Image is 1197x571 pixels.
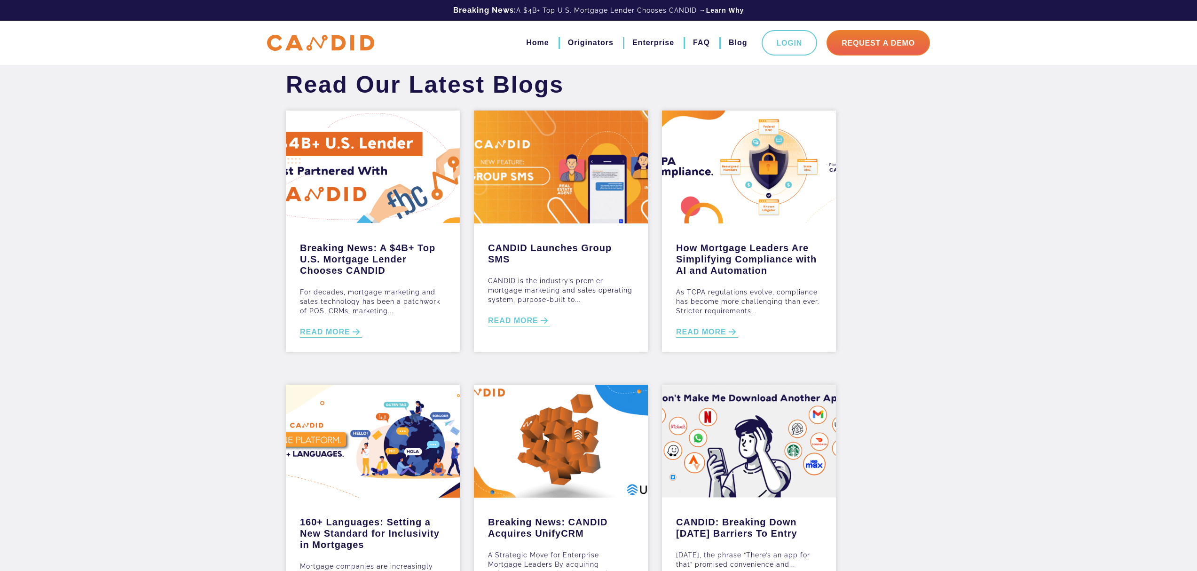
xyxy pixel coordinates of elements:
p: As TCPA regulations evolve, compliance has become more challenging than ever. Stricter requiremen... [676,287,822,316]
a: READ MORE [300,327,362,338]
p: For decades, mortgage marketing and sales technology has been a patchwork of POS, CRMs, marketing... [300,287,446,316]
a: Request A Demo [827,30,930,56]
a: How Mortgage Leaders Are Simplifying Compliance with AI and Automation [676,238,822,276]
a: READ MORE [488,316,550,326]
p: [DATE], the phrase “There’s an app for that” promised convenience and... [676,550,822,569]
a: Enterprise [632,35,674,51]
p: CANDID is the industry’s premier mortgage marketing and sales operating system, purpose-built to... [488,276,634,304]
a: FAQ [693,35,710,51]
a: 160+ Languages: Setting a New Standard for Inclusivity in Mortgages [300,512,446,550]
a: Home [526,35,549,51]
a: READ MORE [676,327,738,338]
a: Learn Why [706,6,744,15]
a: Login [762,30,818,56]
b: Breaking News: [453,6,516,15]
a: CANDID: Breaking Down [DATE] Barriers To Entry [676,512,822,539]
img: CANDID APP [267,35,374,51]
a: Blog [729,35,748,51]
a: Originators [568,35,614,51]
h1: Read Our Latest Blogs [279,71,571,99]
a: CANDID Launches Group SMS [488,238,634,265]
a: Breaking News: CANDID Acquires UnifyCRM [488,512,634,539]
a: Breaking News: A $4B+ Top U.S. Mortgage Lender Chooses CANDID [300,238,446,276]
